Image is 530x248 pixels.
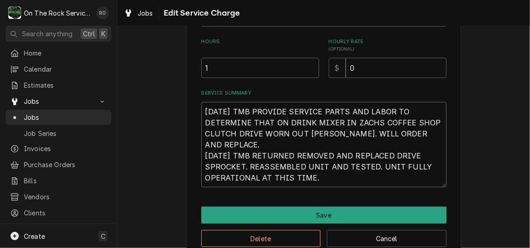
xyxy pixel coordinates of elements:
[201,90,447,97] label: Service Summary
[24,96,93,106] span: Jobs
[83,29,95,39] span: Ctrl
[6,189,111,204] a: Vendors
[201,207,447,247] div: Button Group
[6,126,111,141] a: Job Series
[24,160,107,169] span: Purchase Orders
[329,58,346,78] div: $
[24,48,107,58] span: Home
[6,110,111,125] a: Jobs
[201,224,447,247] div: Button Group Row
[6,157,111,172] a: Purchase Orders
[22,29,72,39] span: Search anything
[24,80,107,90] span: Estimates
[96,6,109,19] div: Rich Ortega's Avatar
[329,46,354,51] span: ( optional )
[201,207,447,224] div: Button Group Row
[138,8,153,18] span: Jobs
[201,38,319,53] label: Hours
[201,38,319,78] div: [object Object]
[201,207,447,224] button: Save
[24,8,91,18] div: On The Rock Services
[24,64,107,74] span: Calendar
[96,6,109,19] div: RO
[101,29,105,39] span: K
[329,38,447,53] label: Hourly Rate
[6,78,111,93] a: Estimates
[161,7,240,19] span: Edit Service Charge
[6,94,111,109] a: Go to Jobs
[24,176,107,186] span: Bills
[6,26,111,42] button: Search anythingCtrlK
[6,45,111,61] a: Home
[329,38,447,78] div: [object Object]
[8,6,21,19] div: O
[6,221,111,237] a: Go to Pricebook
[24,192,107,202] span: Vendors
[201,230,321,247] button: Delete
[24,129,107,138] span: Job Series
[201,90,447,188] div: Service Summary
[327,230,447,247] button: Cancel
[6,62,111,77] a: Calendar
[101,231,105,241] span: C
[24,144,107,153] span: Invoices
[6,173,111,188] a: Bills
[24,232,45,240] span: Create
[24,113,107,122] span: Jobs
[120,6,157,21] a: Jobs
[6,141,111,156] a: Invoices
[24,208,107,218] span: Clients
[201,102,447,187] textarea: [DATE] TMB PROVIDE SERVICE PARTS AND LABOR TO DETERMINE THAT ON DRINK MIXER IN ZACHS COFFEE SHOP ...
[8,6,21,19] div: On The Rock Services's Avatar
[6,205,111,220] a: Clients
